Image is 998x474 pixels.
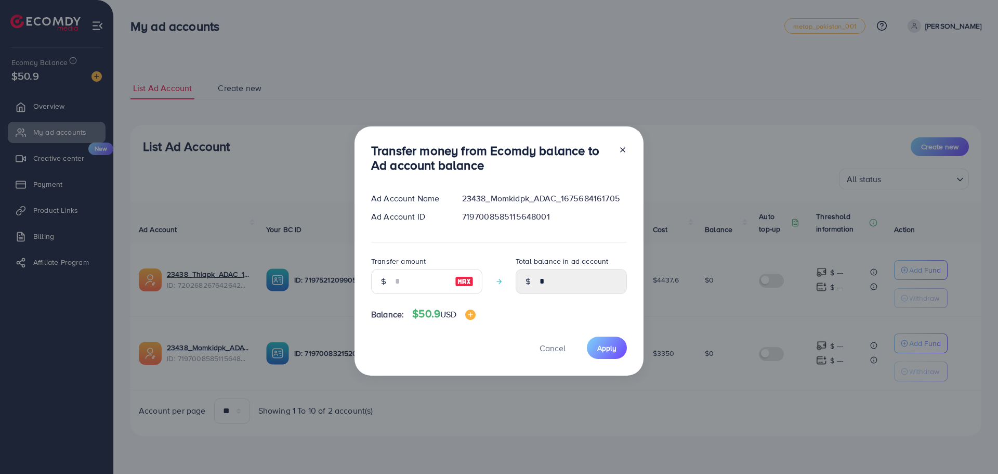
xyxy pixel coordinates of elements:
button: Apply [587,337,627,359]
label: Transfer amount [371,256,426,266]
div: 23438_Momkidpk_ADAC_1675684161705 [454,193,635,204]
div: 7197008585115648001 [454,211,635,223]
div: Ad Account ID [363,211,454,223]
button: Cancel [527,337,579,359]
h4: $50.9 [412,308,475,321]
span: USD [440,309,456,320]
span: Balance: [371,309,404,321]
span: Apply [597,343,616,353]
div: Ad Account Name [363,193,454,204]
h3: Transfer money from Ecomdy balance to Ad account balance [371,143,610,173]
iframe: Chat [954,427,990,466]
img: image [455,275,474,288]
label: Total balance in ad account [516,256,608,266]
img: image [465,310,476,320]
span: Cancel [540,342,566,354]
